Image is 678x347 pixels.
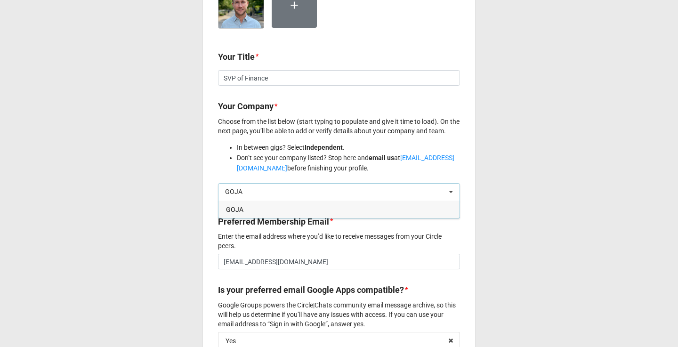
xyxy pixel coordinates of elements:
li: Don’t see your company listed? Stop here and at before finishing your profile. [237,153,460,173]
label: Preferred Membership Email [218,215,329,228]
label: Is your preferred email Google Apps compatible? [218,283,404,297]
strong: Independent [305,144,343,151]
strong: email us [369,154,394,161]
div: Yes [226,338,236,344]
span: GOJA [226,206,243,213]
p: Google Groups powers the Circle|Chats community email message archive, so this will help us deter... [218,300,460,329]
p: Choose from the list below (start typing to populate and give it time to load). On the next page,... [218,117,460,136]
p: Enter the email address where you’d like to receive messages from your Circle peers. [218,232,460,250]
label: Your Title [218,50,255,64]
label: Your Company [218,100,274,113]
a: [EMAIL_ADDRESS][DOMAIN_NAME] [237,154,454,172]
li: In between gigs? Select . [237,142,460,153]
